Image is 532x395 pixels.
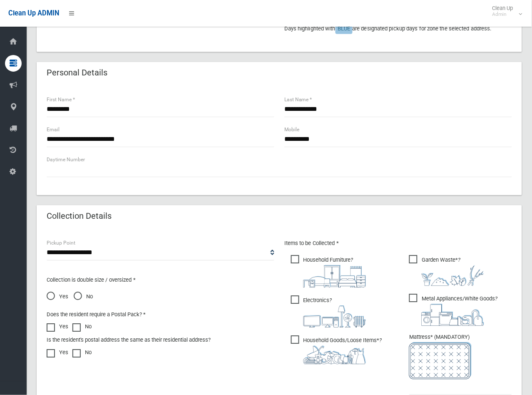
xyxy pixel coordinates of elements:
i: ? [422,296,497,326]
i: ? [303,257,366,288]
span: Household Furniture [291,255,366,288]
span: Metal Appliances/White Goods [409,294,497,326]
p: Collection is double size / oversized * [47,275,274,285]
p: Days highlighted with are designated pickup days for zone the selected address. [284,24,512,34]
i: ? [303,337,382,365]
span: Clean Up ADMIN [8,9,59,17]
header: Collection Details [37,208,122,225]
img: aa9efdbe659d29b613fca23ba79d85cb.png [303,265,366,288]
img: b13cc3517677393f34c0a387616ef184.png [303,346,366,365]
label: Yes [47,322,68,332]
span: Mattress* (MANDATORY) [409,334,512,380]
p: Items to be Collected * [284,239,512,249]
span: Garden Waste* [409,255,484,286]
label: Is the resident's postal address the same as their residential address? [47,335,211,345]
i: ? [422,257,484,286]
small: Admin [492,11,513,17]
label: Does the resident require a Postal Pack? * [47,310,146,320]
img: 4fd8a5c772b2c999c83690221e5242e0.png [422,265,484,286]
label: No [72,348,92,358]
header: Personal Details [37,65,117,81]
label: No [72,322,92,332]
img: e7408bece873d2c1783593a074e5cb2f.png [409,342,472,380]
i: ? [303,297,366,328]
img: 394712a680b73dbc3d2a6a3a7ffe5a07.png [303,306,366,328]
label: Yes [47,348,68,358]
span: Yes [47,292,68,302]
span: BLUE [338,26,350,32]
span: Clean Up [488,5,522,17]
span: No [74,292,93,302]
span: Household Goods/Loose Items* [291,336,382,365]
img: 36c1b0289cb1767239cdd3de9e694f19.png [422,304,484,326]
span: Electronics [291,296,366,328]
